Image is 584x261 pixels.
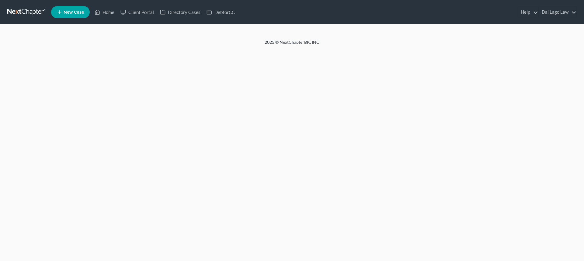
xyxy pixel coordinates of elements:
[92,7,117,18] a: Home
[518,7,538,18] a: Help
[203,7,238,18] a: DebtorCC
[119,39,465,50] div: 2025 © NextChapterBK, INC
[157,7,203,18] a: Directory Cases
[539,7,576,18] a: Dal Lago Law
[51,6,90,18] new-legal-case-button: New Case
[117,7,157,18] a: Client Portal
